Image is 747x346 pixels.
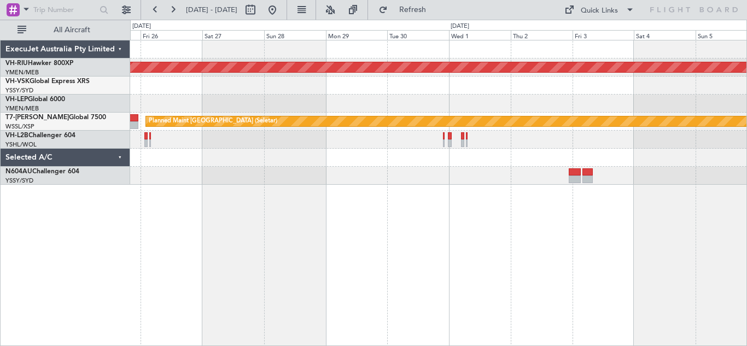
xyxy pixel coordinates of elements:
[511,30,573,40] div: Thu 2
[5,60,28,67] span: VH-RIU
[373,1,439,19] button: Refresh
[559,1,640,19] button: Quick Links
[5,114,106,121] a: T7-[PERSON_NAME]Global 7500
[573,30,634,40] div: Fri 3
[5,86,33,95] a: YSSY/SYD
[132,22,151,31] div: [DATE]
[5,168,32,175] span: N604AU
[186,5,237,15] span: [DATE] - [DATE]
[449,30,511,40] div: Wed 1
[5,60,73,67] a: VH-RIUHawker 800XP
[5,104,39,113] a: YMEN/MEB
[5,132,28,139] span: VH-L2B
[5,140,37,149] a: YSHL/WOL
[202,30,264,40] div: Sat 27
[326,30,388,40] div: Mon 29
[451,22,469,31] div: [DATE]
[5,96,65,103] a: VH-LEPGlobal 6000
[5,132,75,139] a: VH-L2BChallenger 604
[5,114,69,121] span: T7-[PERSON_NAME]
[12,21,119,39] button: All Aircraft
[264,30,326,40] div: Sun 28
[149,113,277,130] div: Planned Maint [GEOGRAPHIC_DATA] (Seletar)
[5,78,30,85] span: VH-VSK
[5,177,33,185] a: YSSY/SYD
[33,2,96,18] input: Trip Number
[5,78,90,85] a: VH-VSKGlobal Express XRS
[634,30,696,40] div: Sat 4
[5,168,79,175] a: N604AUChallenger 604
[5,122,34,131] a: WSSL/XSP
[5,68,39,77] a: YMEN/MEB
[387,30,449,40] div: Tue 30
[581,5,618,16] div: Quick Links
[390,6,436,14] span: Refresh
[5,96,28,103] span: VH-LEP
[28,26,115,34] span: All Aircraft
[141,30,202,40] div: Fri 26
